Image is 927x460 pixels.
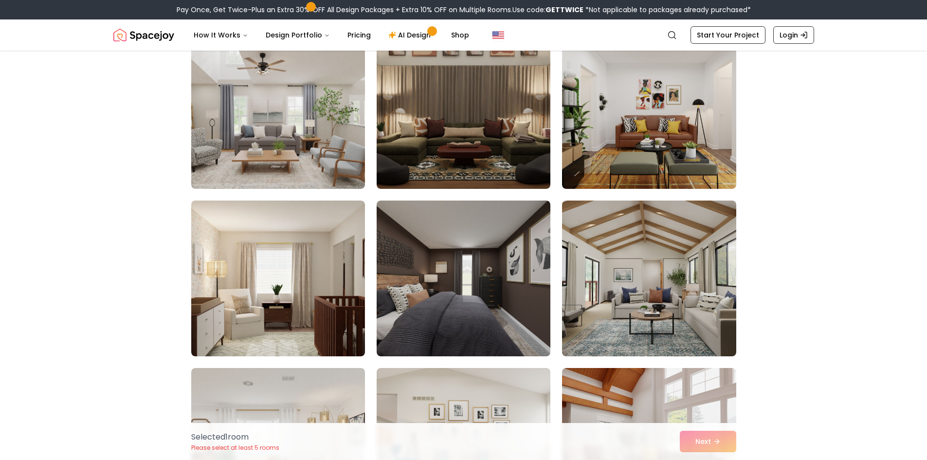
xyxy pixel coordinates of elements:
[191,431,279,443] p: Selected 1 room
[512,5,583,15] span: Use code:
[191,201,365,356] img: Room room-31
[177,5,751,15] div: Pay Once, Get Twice-Plus an Extra 30% OFF All Design Packages + Extra 10% OFF on Multiple Rooms.
[258,25,338,45] button: Design Portfolio
[113,25,174,45] img: Spacejoy Logo
[113,19,814,51] nav: Global
[186,25,256,45] button: How It Works
[191,33,365,189] img: Room room-28
[113,25,174,45] a: Spacejoy
[562,33,736,189] img: Room room-30
[191,444,279,452] p: Please select at least 5 rooms
[545,5,583,15] b: GETTWICE
[340,25,379,45] a: Pricing
[186,25,477,45] nav: Main
[443,25,477,45] a: Shop
[381,25,441,45] a: AI Design
[377,201,550,356] img: Room room-32
[583,5,751,15] span: *Not applicable to packages already purchased*
[691,26,765,44] a: Start Your Project
[773,26,814,44] a: Login
[492,29,504,41] img: United States
[562,201,736,356] img: Room room-33
[377,33,550,189] img: Room room-29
